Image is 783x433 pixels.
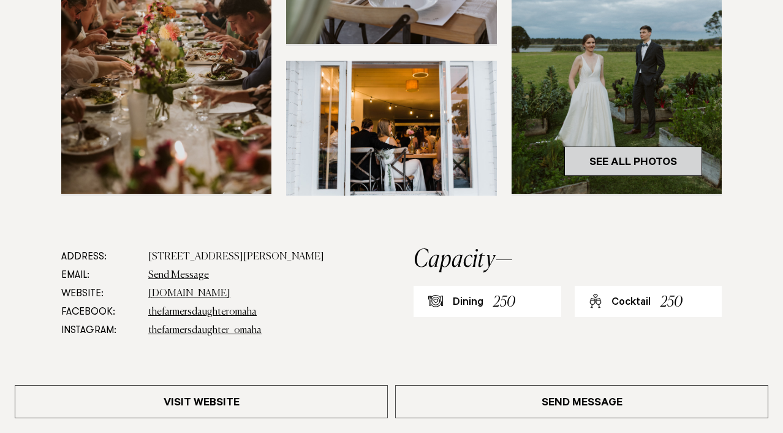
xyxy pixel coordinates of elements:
a: [DOMAIN_NAME] [148,289,230,299]
div: Cocktail [611,296,651,310]
img: Bride and groom dining indoors at The Farmers Daughter [286,61,496,196]
dt: Email: [61,266,138,285]
a: See All Photos [564,147,702,176]
dd: [STREET_ADDRESS][PERSON_NAME] [148,248,335,266]
dt: Facebook: [61,303,138,321]
a: thefarmersdaughteromaha [148,307,257,317]
div: Dining [453,296,483,310]
div: 250 [660,291,683,314]
a: Visit Website [15,385,388,418]
dt: Instagram: [61,321,138,340]
a: thefarmersdaughter_omaha [148,326,262,335]
dt: Address: [61,248,138,266]
dt: Website: [61,285,138,303]
h2: Capacity [414,248,722,272]
a: Send Message [148,270,209,280]
a: Send Message [395,385,768,418]
div: 250 [493,291,515,314]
